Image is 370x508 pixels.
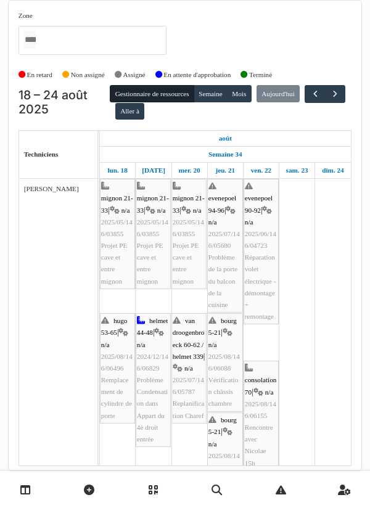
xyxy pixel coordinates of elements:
[173,181,205,287] div: |
[110,85,194,102] button: Gestionnaire de ressources
[137,315,170,445] div: |
[208,253,237,308] span: Problème de la porte du balcon de la cuisine
[305,85,325,103] button: Précédent
[101,341,110,348] span: n/a
[101,181,134,287] div: |
[245,218,253,226] span: n/a
[23,31,36,49] input: Tous
[249,70,272,80] label: Terminé
[101,376,132,419] span: Remplacement de cylindre de porte
[137,376,168,443] span: Problème Condensation dans Appart du 4è droit entrée
[137,242,163,285] span: Projet PE cave et entre mignon
[157,207,166,214] span: n/a
[205,147,245,162] a: Semaine 34
[208,194,236,213] span: evenepoel 94-96
[208,230,240,249] span: 2025/07/146/05680
[184,364,193,372] span: n/a
[212,163,238,178] a: 21 août 2025
[227,85,252,102] button: Mois
[208,440,217,448] span: n/a
[245,194,273,213] span: evenepoel 90-92
[245,400,276,419] span: 2025/08/146/06155
[123,70,146,80] label: Assigné
[27,70,52,80] label: En retard
[173,376,204,395] span: 2025/07/146/05787
[101,242,128,285] span: Projet PE cave et entre mignon
[216,131,235,146] a: 18 août 2025
[248,163,275,178] a: 22 août 2025
[193,207,202,214] span: n/a
[208,317,237,336] span: bourg 5-21
[325,85,345,103] button: Suivant
[208,452,240,471] span: 2025/08/146/06088
[24,150,59,158] span: Techniciens
[137,341,146,348] span: n/a
[173,218,204,237] span: 2025/05/146/03855
[319,163,347,178] a: 24 août 2025
[245,230,276,249] span: 2025/06/146/04723
[101,353,133,372] span: 2025/08/146/06496
[18,10,33,21] label: Zone
[18,88,110,117] h2: 18 – 24 août 2025
[245,253,276,320] span: Réparation volet électrique - démontage + remontage
[104,163,130,178] a: 18 août 2025
[101,218,133,237] span: 2025/05/146/03855
[24,185,79,192] span: [PERSON_NAME]
[208,218,217,226] span: n/a
[139,163,168,178] a: 19 août 2025
[257,85,300,102] button: Aujourd'hui
[173,317,205,360] span: van droogenbroeck 60-62 / helmet 339
[101,194,133,213] span: mignon 21-33
[173,315,205,422] div: |
[208,353,240,372] span: 2025/08/146/06088
[245,424,273,467] span: Rencontre avec Nicolae 15h
[173,399,205,419] span: Replanification Charef
[101,315,134,422] div: |
[115,103,144,120] button: Aller à
[176,163,203,178] a: 20 août 2025
[137,194,169,213] span: mignon 21-33
[137,218,168,237] span: 2025/05/146/03855
[173,242,199,285] span: Projet PE cave et entre mignon
[137,317,168,336] span: helmet 44-48
[137,181,170,287] div: |
[101,317,128,336] span: hugo 53-65
[163,70,231,80] label: En attente d'approbation
[208,341,217,348] span: n/a
[137,353,168,372] span: 2024/12/146/06829
[283,163,311,178] a: 23 août 2025
[208,315,242,410] div: |
[121,207,130,214] span: n/a
[208,416,237,435] span: bourg 5-21
[173,194,205,213] span: mignon 21-33
[71,70,105,80] label: Non assigné
[245,376,277,395] span: consolation 70
[245,181,277,322] div: |
[208,376,238,407] span: Vérification châssis chambre
[194,85,228,102] button: Semaine
[245,363,277,469] div: |
[265,388,274,396] span: n/a
[208,181,242,311] div: |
